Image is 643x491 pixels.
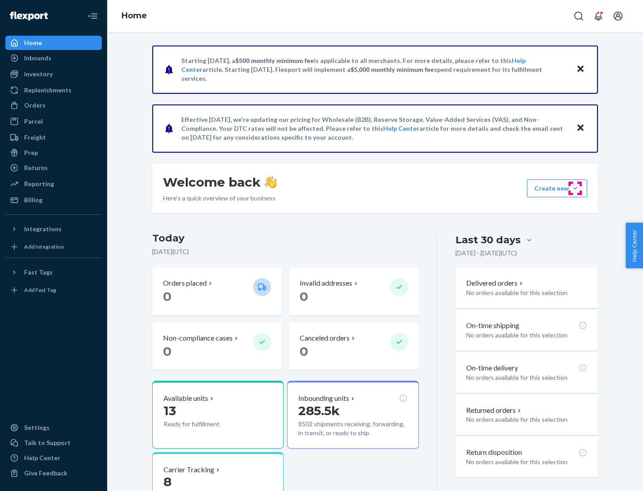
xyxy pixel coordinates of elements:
[152,231,419,245] h3: Today
[5,51,102,65] a: Inbounds
[527,179,587,197] button: Create new
[264,176,277,188] img: hand-wave emoji
[181,56,568,83] p: Starting [DATE], a is applicable to all merchants. For more details, please refer to this article...
[466,331,587,340] p: No orders available for this selection
[24,243,64,250] div: Add Integration
[300,289,308,304] span: 0
[466,320,519,331] p: On-time shipping
[24,38,42,47] div: Home
[5,283,102,297] a: Add Fast Tag
[163,278,207,288] p: Orders placed
[152,322,282,370] button: Non-compliance cases 0
[5,240,102,254] a: Add Integration
[163,194,277,203] p: Here’s a quick overview of your business
[121,11,147,21] a: Home
[570,7,588,25] button: Open Search Box
[5,67,102,81] a: Inventory
[455,249,517,258] p: [DATE] - [DATE] ( UTC )
[24,70,53,79] div: Inventory
[5,161,102,175] a: Returns
[24,117,43,126] div: Parcel
[5,436,102,450] a: Talk to Support
[24,196,42,204] div: Billing
[287,381,418,449] button: Inbounding units285.5k8502 shipments receiving, forwarding, in transit, or ready to ship
[575,122,586,135] button: Close
[5,177,102,191] a: Reporting
[24,101,46,110] div: Orders
[5,451,102,465] a: Help Center
[152,267,282,315] button: Orders placed 0
[24,438,71,447] div: Talk to Support
[383,125,419,132] a: Help Center
[163,403,176,418] span: 13
[163,420,246,429] p: Ready for fulfillment
[466,405,523,416] button: Returned orders
[24,86,71,95] div: Replenishments
[24,423,50,432] div: Settings
[163,289,171,304] span: 0
[466,415,587,424] p: No orders available for this selection
[5,420,102,435] a: Settings
[24,286,56,294] div: Add Fast Tag
[298,420,407,437] p: 8502 shipments receiving, forwarding, in transit, or ready to ship
[24,163,48,172] div: Returns
[298,393,349,404] p: Inbounding units
[24,148,38,157] div: Prep
[5,222,102,236] button: Integrations
[5,36,102,50] a: Home
[152,381,284,449] button: Available units13Ready for fulfillment
[626,223,643,268] button: Help Center
[466,278,525,288] button: Delivered orders
[300,333,350,343] p: Canceled orders
[24,225,62,233] div: Integrations
[300,278,352,288] p: Invalid addresses
[466,288,587,297] p: No orders available for this selection
[289,267,418,315] button: Invalid addresses 0
[466,447,522,458] p: Return disposition
[163,474,171,489] span: 8
[163,344,171,359] span: 0
[163,333,233,343] p: Non-compliance cases
[589,7,607,25] button: Open notifications
[24,133,46,142] div: Freight
[5,98,102,112] a: Orders
[181,115,568,142] p: Effective [DATE], we're updating our pricing for Wholesale (B2B), Reserve Storage, Value-Added Se...
[289,322,418,370] button: Canceled orders 0
[351,66,434,73] span: $5,000 monthly minimum fee
[152,247,419,256] p: [DATE] ( UTC )
[163,465,214,475] p: Carrier Tracking
[575,63,586,76] button: Close
[235,57,314,64] span: $500 monthly minimum fee
[24,54,51,62] div: Inbounds
[5,83,102,97] a: Replenishments
[5,466,102,480] button: Give Feedback
[466,373,587,382] p: No orders available for this selection
[24,454,60,462] div: Help Center
[466,363,518,373] p: On-time delivery
[84,7,102,25] button: Close Navigation
[24,179,54,188] div: Reporting
[24,268,53,277] div: Fast Tags
[10,12,48,21] img: Flexport logo
[163,393,208,404] p: Available units
[298,403,340,418] span: 285.5k
[609,7,627,25] button: Open account menu
[5,146,102,160] a: Prep
[24,469,67,478] div: Give Feedback
[466,458,587,466] p: No orders available for this selection
[5,114,102,129] a: Parcel
[5,130,102,145] a: Freight
[300,344,308,359] span: 0
[5,193,102,207] a: Billing
[5,265,102,279] button: Fast Tags
[163,174,277,190] h1: Welcome back
[114,3,154,29] ol: breadcrumbs
[455,233,521,247] div: Last 30 days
